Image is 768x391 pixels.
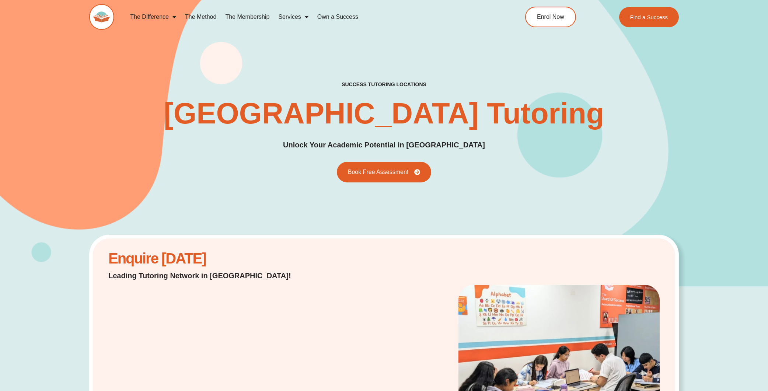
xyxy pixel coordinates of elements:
[337,162,432,182] a: Book Free Assessment
[630,14,668,20] span: Find a Success
[342,81,426,88] h2: success tutoring locations
[126,8,181,25] a: The Difference
[525,7,576,27] a: Enrol Now
[108,270,310,281] p: Leading Tutoring Network in [GEOGRAPHIC_DATA]!
[537,14,564,20] span: Enrol Now
[274,8,313,25] a: Services
[313,8,363,25] a: Own a Success
[619,7,679,27] a: Find a Success
[164,99,604,128] h2: [GEOGRAPHIC_DATA] Tutoring
[283,139,485,151] h2: Unlock Your Academic Potential in [GEOGRAPHIC_DATA]
[348,169,409,175] span: Book Free Assessment
[126,8,491,25] nav: Menu
[221,8,274,25] a: The Membership
[181,8,221,25] a: The Method
[108,254,310,263] h2: Enquire [DATE]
